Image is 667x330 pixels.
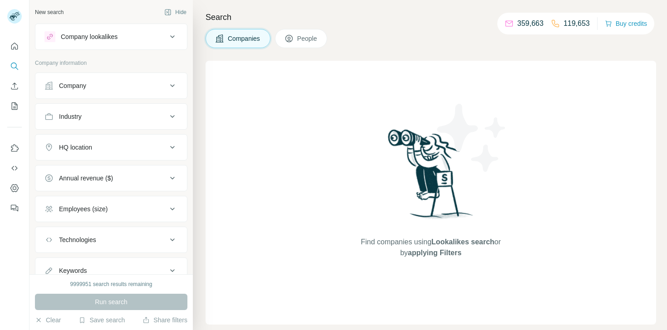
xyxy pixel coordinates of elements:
[59,81,86,90] div: Company
[35,8,64,16] div: New search
[358,237,503,258] span: Find companies using or by
[35,229,187,251] button: Technologies
[35,26,187,48] button: Company lookalikes
[7,58,22,74] button: Search
[35,315,61,325] button: Clear
[431,97,513,179] img: Surfe Illustration - Stars
[384,127,478,228] img: Surfe Illustration - Woman searching with binoculars
[408,249,461,257] span: applying Filters
[70,280,152,288] div: 9999951 search results remaining
[206,11,656,24] h4: Search
[35,136,187,158] button: HQ location
[158,5,193,19] button: Hide
[35,167,187,189] button: Annual revenue ($)
[59,112,82,121] div: Industry
[78,315,125,325] button: Save search
[7,38,22,54] button: Quick start
[7,200,22,216] button: Feedback
[605,17,647,30] button: Buy credits
[35,198,187,220] button: Employees (size)
[59,266,87,275] div: Keywords
[297,34,318,43] span: People
[35,59,187,67] p: Company information
[7,180,22,196] button: Dashboard
[7,98,22,114] button: My lists
[35,75,187,97] button: Company
[59,204,108,214] div: Employees (size)
[564,18,590,29] p: 119,653
[7,78,22,94] button: Enrich CSV
[517,18,544,29] p: 359,663
[7,140,22,156] button: Use Surfe on LinkedIn
[7,160,22,176] button: Use Surfe API
[35,260,187,281] button: Keywords
[59,174,113,183] div: Annual revenue ($)
[142,315,187,325] button: Share filters
[59,143,92,152] div: HQ location
[61,32,118,41] div: Company lookalikes
[228,34,261,43] span: Companies
[432,238,495,246] span: Lookalikes search
[35,106,187,127] button: Industry
[59,235,96,244] div: Technologies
